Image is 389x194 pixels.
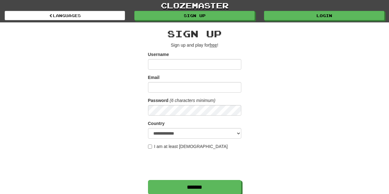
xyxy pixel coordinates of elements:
a: Languages [5,11,125,20]
label: Country [148,120,165,127]
label: Username [148,51,169,58]
label: Password [148,97,169,104]
iframe: reCAPTCHA [148,153,243,177]
label: I am at least [DEMOGRAPHIC_DATA] [148,143,228,150]
label: Email [148,74,160,81]
a: Sign up [134,11,255,20]
a: Login [264,11,384,20]
u: free [210,43,217,48]
input: I am at least [DEMOGRAPHIC_DATA] [148,145,152,149]
em: (6 characters minimum) [170,98,215,103]
h2: Sign up [148,29,241,39]
p: Sign up and play for ! [148,42,241,48]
